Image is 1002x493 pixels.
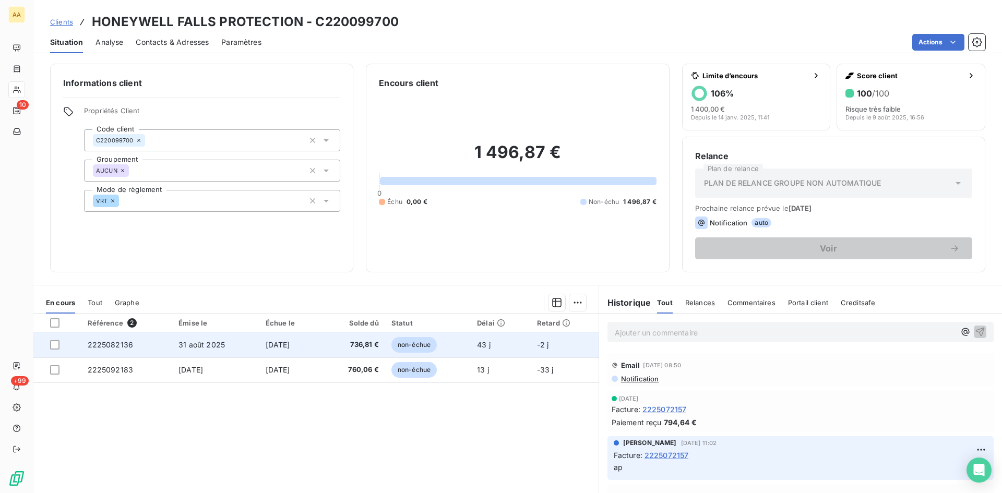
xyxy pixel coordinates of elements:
h2: 1 496,87 € [379,142,656,173]
span: Clients [50,18,73,26]
div: Émise le [178,319,253,327]
span: [DATE] [619,395,639,402]
h3: HONEYWELL FALLS PROTECTION - C220099700 [92,13,399,31]
span: Non-échu [589,197,619,207]
span: 2 [127,318,137,328]
span: [DATE] [266,365,290,374]
span: Relances [685,298,715,307]
input: Ajouter une valeur [119,196,127,206]
span: Voir [708,244,949,252]
span: [DATE] [178,365,203,374]
span: 31 août 2025 [178,340,225,349]
div: Open Intercom Messenger [967,458,992,483]
span: 1 496,87 € [623,197,657,207]
span: Situation [50,37,83,47]
span: [PERSON_NAME] [623,438,677,448]
h6: Relance [695,150,972,162]
span: Paramètres [221,37,261,47]
span: non-échue [391,337,437,353]
span: 2225072157 [645,450,689,461]
button: Limite d’encours106%1 400,00 €Depuis le 14 janv. 2025, 11:41 [682,64,831,130]
span: 2225082136 [88,340,134,349]
span: Échu [387,197,402,207]
span: Depuis le 9 août 2025, 16:56 [845,114,924,121]
span: 760,06 € [327,365,379,375]
span: Creditsafe [841,298,876,307]
span: +99 [11,376,29,386]
span: Contacts & Adresses [136,37,209,47]
span: Score client [857,71,963,80]
span: Propriétés Client [84,106,340,121]
span: -33 j [537,365,554,374]
span: auto [751,218,771,227]
h6: Informations client [63,77,340,89]
span: 2225092183 [88,365,134,374]
span: [DATE] 11:02 [681,440,717,446]
span: C220099700 [96,137,134,143]
span: 2225072157 [642,404,687,415]
div: Délai [477,319,524,327]
span: Notification [710,219,748,227]
div: Référence [88,318,166,328]
div: AA [8,6,25,23]
span: 0 [377,189,381,197]
button: Score client100/100Risque très faibleDepuis le 9 août 2025, 16:56 [837,64,985,130]
span: 736,81 € [327,340,379,350]
span: AUCUN [96,167,117,174]
span: -2 j [537,340,549,349]
span: Paiement reçu [612,417,662,428]
input: Ajouter une valeur [129,166,137,175]
span: 0,00 € [407,197,427,207]
img: Logo LeanPay [8,470,25,487]
span: Commentaires [727,298,776,307]
span: Facture : [614,450,642,461]
div: Solde dû [327,319,379,327]
button: Voir [695,237,972,259]
span: Email [621,361,640,369]
a: Clients [50,17,73,27]
span: Prochaine relance prévue le [695,204,972,212]
span: 1 400,00 € [691,105,725,113]
h6: 100 [857,88,889,99]
div: Échue le [266,319,315,327]
span: Facture : [612,404,640,415]
span: 10 [17,100,29,110]
h6: Encours client [379,77,438,89]
span: Risque très faible [845,105,901,113]
span: [DATE] [266,340,290,349]
span: PLAN DE RELANCE GROUPE NON AUTOMATIQUE [704,178,881,188]
h6: Historique [599,296,651,309]
span: Limite d’encours [702,71,808,80]
span: 13 j [477,365,489,374]
button: Actions [912,34,964,51]
span: [DATE] [789,204,812,212]
span: ap [614,463,623,472]
div: Statut [391,319,464,327]
span: Tout [657,298,673,307]
h6: 106 % [711,88,734,99]
span: Portail client [788,298,828,307]
span: En cours [46,298,75,307]
div: Retard [537,319,592,327]
span: /100 [872,88,889,99]
span: 43 j [477,340,491,349]
input: Ajouter une valeur [145,136,153,145]
span: Notification [620,375,659,383]
span: Tout [88,298,102,307]
span: Graphe [115,298,139,307]
span: 794,64 € [664,417,697,428]
span: [DATE] 08:50 [643,362,681,368]
span: VRT [96,198,108,204]
span: Analyse [96,37,123,47]
span: non-échue [391,362,437,378]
